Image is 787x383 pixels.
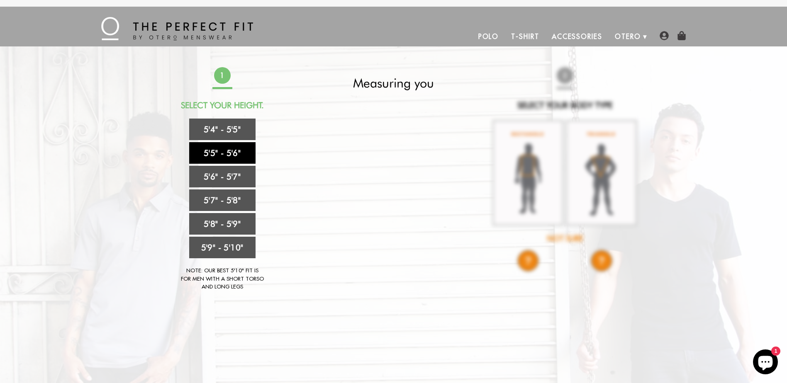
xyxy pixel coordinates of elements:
[189,237,256,258] a: 5'9" - 5'10"
[546,27,609,46] a: Accessories
[189,189,256,211] a: 5'7" - 5'8"
[212,66,232,85] span: 1
[609,27,647,46] a: Otero
[181,267,264,291] div: Note: Our best 5'10" fit is for men with a short torso and long legs
[189,213,256,235] a: 5'8" - 5'9"
[677,31,686,40] img: shopping-bag-icon.png
[660,31,669,40] img: user-account-icon.png
[505,27,545,46] a: T-Shirt
[149,100,296,110] h2: Select Your Height.
[189,119,256,140] a: 5'4" - 5'5"
[320,75,467,90] h2: Measuring you
[189,166,256,187] a: 5'6" - 5'7"
[750,349,780,376] inbox-online-store-chat: Shopify online store chat
[189,142,256,164] a: 5'5" - 5'6"
[101,17,253,40] img: The Perfect Fit - by Otero Menswear - Logo
[472,27,505,46] a: Polo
